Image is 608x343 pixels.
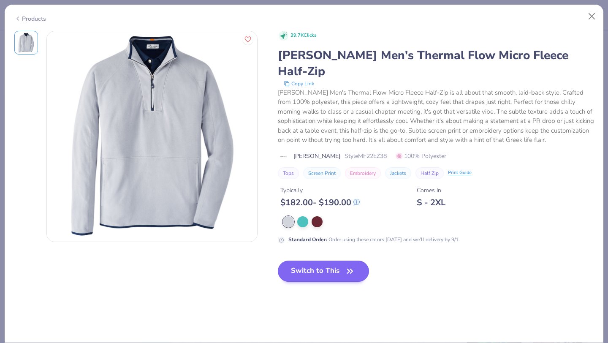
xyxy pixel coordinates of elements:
[281,79,317,88] button: copy to clipboard
[288,236,460,243] div: Order using these colors [DATE] and we’ll delivery by 9/1.
[14,14,46,23] div: Products
[415,167,444,179] button: Half Zip
[417,186,445,195] div: Comes In
[278,88,594,145] div: [PERSON_NAME] Men's Thermal Flow Micro Fleece Half-Zip is all about that smooth, laid-back style....
[417,197,445,208] div: S - 2XL
[385,167,411,179] button: Jackets
[278,47,594,79] div: [PERSON_NAME] Men's Thermal Flow Micro Fleece Half-Zip
[280,186,360,195] div: Typically
[278,167,299,179] button: Tops
[16,33,36,53] img: Front
[278,153,289,160] img: brand logo
[242,34,253,45] button: Like
[396,152,446,161] span: 100% Polyester
[584,8,600,24] button: Close
[293,152,340,161] span: [PERSON_NAME]
[303,167,341,179] button: Screen Print
[288,236,327,243] strong: Standard Order :
[278,261,369,282] button: Switch to This
[280,197,360,208] div: $ 182.00 - $ 190.00
[290,32,316,39] span: 39.7K Clicks
[345,152,387,161] span: Style MF22EZ38
[448,169,472,177] div: Print Guide
[47,31,257,242] img: Front
[345,167,381,179] button: Embroidery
